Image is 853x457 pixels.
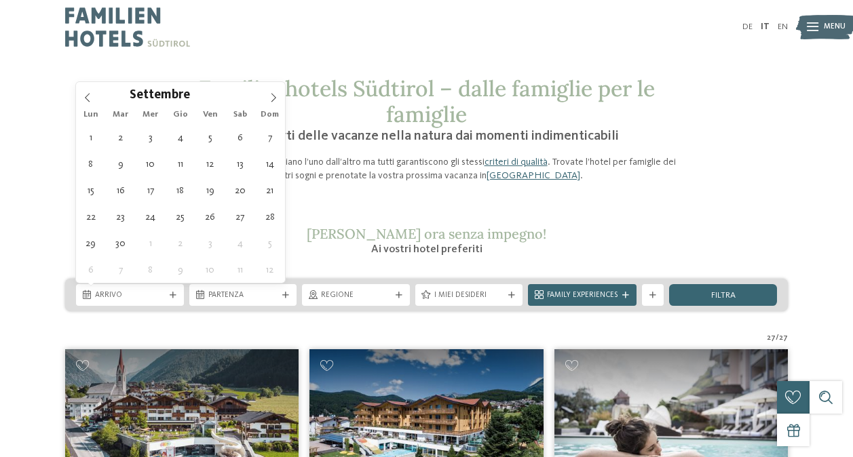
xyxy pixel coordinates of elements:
[824,22,846,33] span: Menu
[167,256,193,283] span: Ottobre 9, 2025
[169,155,685,182] p: I si differenziano l’uno dall’altro ma tutti garantiscono gli stessi . Trovate l’hotel per famigl...
[371,244,482,255] span: Ai vostri hotel preferiti
[257,256,283,283] span: Ottobre 12, 2025
[227,177,253,203] span: Settembre 20, 2025
[95,290,165,301] span: Arrivo
[225,111,255,119] span: Sab
[742,22,753,31] a: DE
[227,230,253,256] span: Ottobre 4, 2025
[234,130,619,143] span: Gli esperti delle vacanze nella natura dai momenti indimenticabili
[778,22,788,31] a: EN
[137,256,164,283] span: Ottobre 8, 2025
[257,151,283,177] span: Settembre 14, 2025
[307,225,546,242] span: [PERSON_NAME] ora senza impegno!
[197,256,223,283] span: Ottobre 10, 2025
[547,290,618,301] span: Family Experiences
[77,203,104,230] span: Settembre 22, 2025
[107,151,134,177] span: Settembre 9, 2025
[190,87,235,102] input: Year
[197,124,223,151] span: Settembre 5, 2025
[255,111,285,119] span: Dom
[137,230,164,256] span: Ottobre 1, 2025
[711,292,736,300] span: filtra
[197,151,223,177] span: Settembre 12, 2025
[487,171,580,180] a: [GEOGRAPHIC_DATA]
[197,203,223,230] span: Settembre 26, 2025
[227,203,253,230] span: Settembre 27, 2025
[167,203,193,230] span: Settembre 25, 2025
[434,290,504,301] span: I miei desideri
[137,203,164,230] span: Settembre 24, 2025
[107,256,134,283] span: Ottobre 7, 2025
[199,75,655,128] span: Familienhotels Südtirol – dalle famiglie per le famiglie
[137,177,164,203] span: Settembre 17, 2025
[208,290,278,301] span: Partenza
[77,230,104,256] span: Settembre 29, 2025
[77,256,104,283] span: Ottobre 6, 2025
[130,90,190,102] span: Settembre
[227,256,253,283] span: Ottobre 11, 2025
[767,333,776,344] span: 27
[107,124,134,151] span: Settembre 2, 2025
[107,177,134,203] span: Settembre 16, 2025
[106,111,136,119] span: Mar
[167,177,193,203] span: Settembre 18, 2025
[257,203,283,230] span: Settembre 28, 2025
[77,177,104,203] span: Settembre 15, 2025
[485,157,548,167] a: criteri di qualità
[227,151,253,177] span: Settembre 13, 2025
[77,151,104,177] span: Settembre 8, 2025
[167,230,193,256] span: Ottobre 2, 2025
[197,230,223,256] span: Ottobre 3, 2025
[76,111,106,119] span: Lun
[776,333,779,344] span: /
[136,111,166,119] span: Mer
[227,124,253,151] span: Settembre 6, 2025
[107,230,134,256] span: Settembre 30, 2025
[195,111,225,119] span: Ven
[107,203,134,230] span: Settembre 23, 2025
[166,111,195,119] span: Gio
[761,22,770,31] a: IT
[137,151,164,177] span: Settembre 10, 2025
[137,124,164,151] span: Settembre 3, 2025
[197,177,223,203] span: Settembre 19, 2025
[257,177,283,203] span: Settembre 21, 2025
[167,151,193,177] span: Settembre 11, 2025
[257,230,283,256] span: Ottobre 5, 2025
[257,124,283,151] span: Settembre 7, 2025
[321,290,391,301] span: Regione
[167,124,193,151] span: Settembre 4, 2025
[77,124,104,151] span: Settembre 1, 2025
[779,333,788,344] span: 27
